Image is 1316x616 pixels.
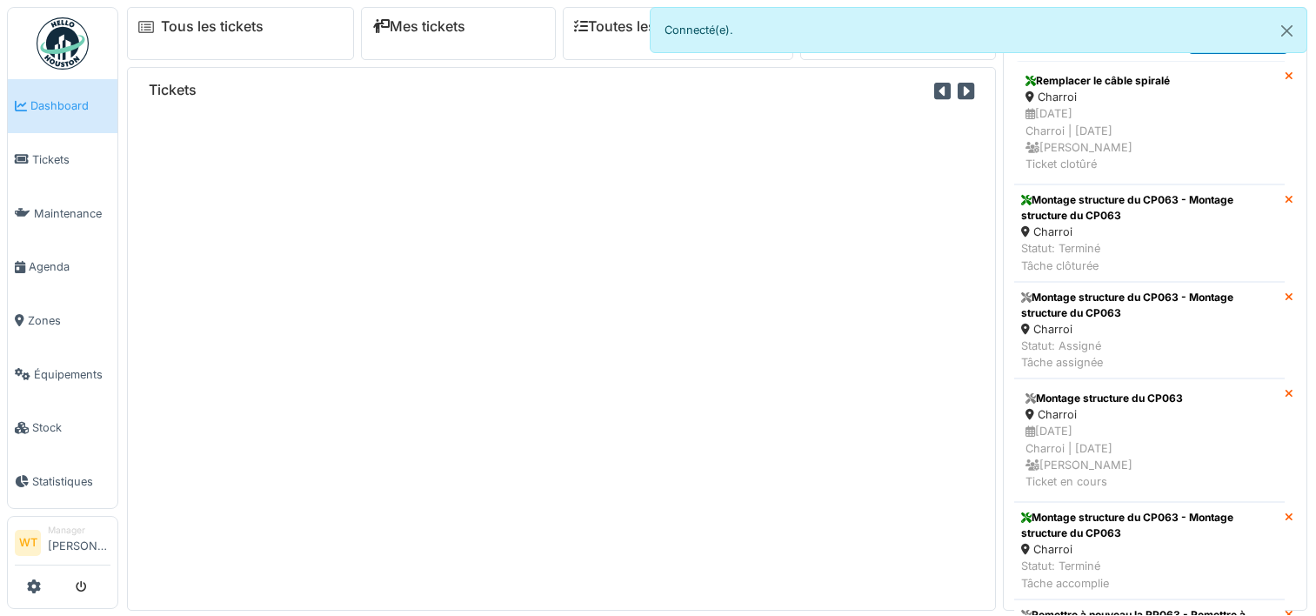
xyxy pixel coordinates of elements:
[29,258,110,275] span: Agenda
[161,18,264,35] a: Tous les tickets
[1021,224,1278,240] div: Charroi
[1025,406,1273,423] div: Charroi
[1014,502,1285,599] a: Montage structure du CP063 - Montage structure du CP063 Charroi Statut: TerminéTâche accomplie
[1021,338,1278,371] div: Statut: Assigné Tâche assignée
[8,133,117,187] a: Tickets
[1025,89,1273,105] div: Charroi
[650,7,1308,53] div: Connecté(e).
[34,366,110,383] span: Équipements
[1021,192,1278,224] div: Montage structure du CP063 - Montage structure du CP063
[8,186,117,240] a: Maintenance
[8,347,117,401] a: Équipements
[1025,391,1273,406] div: Montage structure du CP063
[32,473,110,490] span: Statistiques
[1014,61,1285,184] a: Remplacer le câble spiralé Charroi [DATE]Charroi | [DATE] [PERSON_NAME]Ticket clotûré
[1014,378,1285,502] a: Montage structure du CP063 Charroi [DATE]Charroi | [DATE] [PERSON_NAME]Ticket en cours
[8,455,117,509] a: Statistiques
[1014,282,1285,379] a: Montage structure du CP063 - Montage structure du CP063 Charroi Statut: AssignéTâche assignée
[37,17,89,70] img: Badge_color-CXgf-gQk.svg
[1021,290,1278,321] div: Montage structure du CP063 - Montage structure du CP063
[1021,541,1278,558] div: Charroi
[1021,558,1278,591] div: Statut: Terminé Tâche accomplie
[1025,423,1273,490] div: [DATE] Charroi | [DATE] [PERSON_NAME] Ticket en cours
[1267,8,1306,54] button: Close
[1021,321,1278,338] div: Charroi
[1014,184,1285,282] a: Montage structure du CP063 - Montage structure du CP063 Charroi Statut: TerminéTâche clôturée
[8,401,117,455] a: Stock
[149,82,197,98] h6: Tickets
[1025,105,1273,172] div: [DATE] Charroi | [DATE] [PERSON_NAME] Ticket clotûré
[34,205,110,222] span: Maintenance
[15,530,41,556] li: WT
[15,524,110,566] a: WT Manager[PERSON_NAME]
[1021,240,1278,273] div: Statut: Terminé Tâche clôturée
[372,18,465,35] a: Mes tickets
[48,524,110,537] div: Manager
[32,419,110,436] span: Stock
[8,79,117,133] a: Dashboard
[32,151,110,168] span: Tickets
[1021,510,1278,541] div: Montage structure du CP063 - Montage structure du CP063
[8,240,117,294] a: Agenda
[48,524,110,561] li: [PERSON_NAME]
[30,97,110,114] span: Dashboard
[28,312,110,329] span: Zones
[8,294,117,348] a: Zones
[574,18,704,35] a: Toutes les tâches
[1025,73,1273,89] div: Remplacer le câble spiralé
